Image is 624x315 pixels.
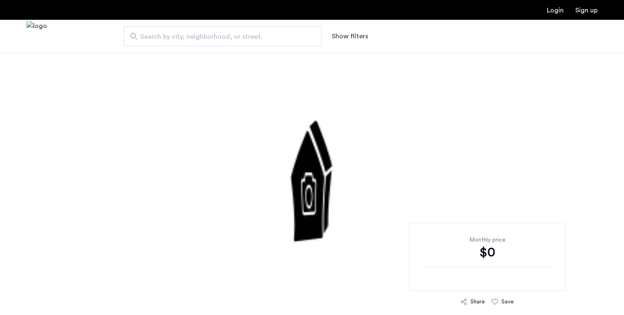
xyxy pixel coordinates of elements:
a: Cazamio Logo [26,21,47,52]
img: 2.gif [112,53,512,300]
div: Share [470,298,485,306]
a: Login [547,7,564,14]
span: Search by city, neighborhood, or street. [140,32,299,42]
div: $0 [422,244,552,261]
div: Save [501,298,514,306]
button: Show or hide filters [332,31,368,41]
div: Monthly price [422,236,552,244]
img: logo [26,21,47,52]
input: Apartment Search [124,26,322,46]
a: Registration [575,7,598,14]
